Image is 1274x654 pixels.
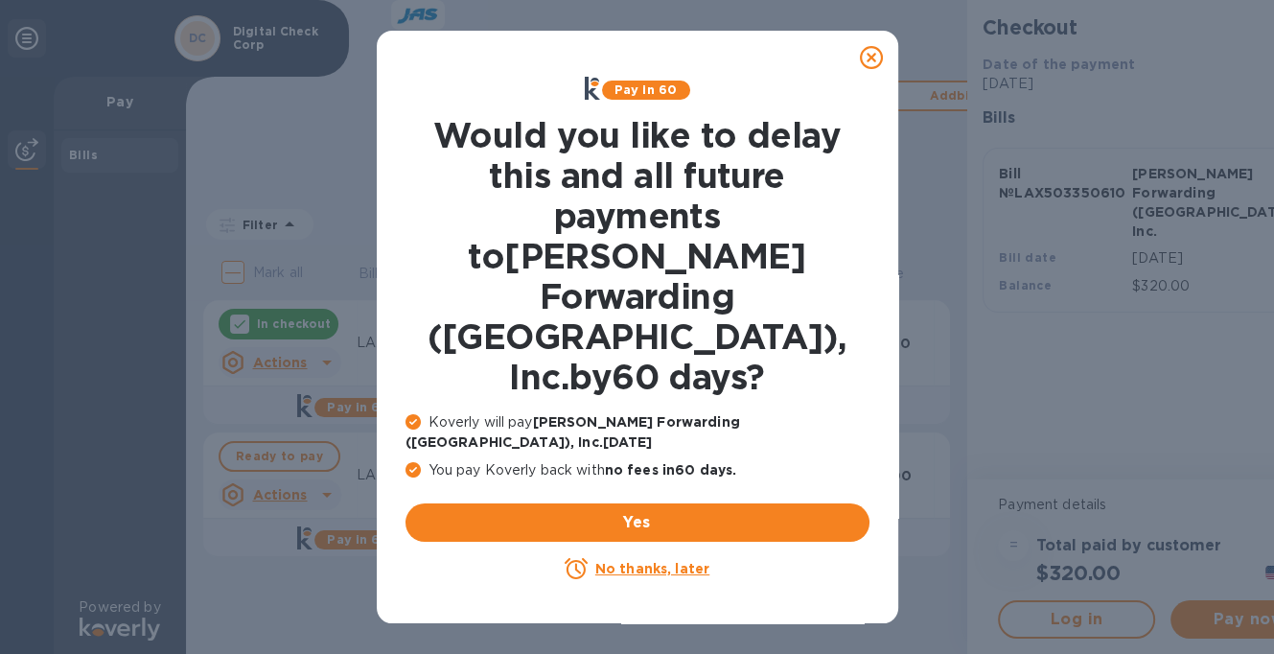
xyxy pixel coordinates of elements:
[405,503,869,542] button: Yes
[405,460,869,480] p: You pay Koverly back with
[605,462,736,478] b: no fees in 60 days .
[405,414,740,450] b: [PERSON_NAME] Forwarding ([GEOGRAPHIC_DATA]), Inc. [DATE]
[614,82,677,97] b: Pay in 60
[421,511,854,534] span: Yes
[405,115,869,397] h1: Would you like to delay this and all future payments to [PERSON_NAME] Forwarding ([GEOGRAPHIC_DAT...
[405,412,869,453] p: Koverly will pay
[595,561,709,576] u: No thanks, later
